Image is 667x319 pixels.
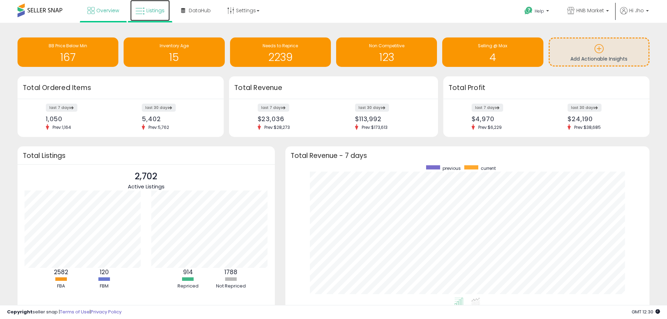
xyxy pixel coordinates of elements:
[478,43,507,49] span: Selling @ Max
[336,37,437,67] a: Non Competitive 123
[46,104,77,112] label: last 7 days
[83,283,125,290] div: FBM
[629,7,644,14] span: Hi Jho
[100,268,109,276] b: 120
[210,283,252,290] div: Not Repriced
[568,104,602,112] label: last 30 days
[224,268,237,276] b: 1788
[40,283,82,290] div: FBA
[146,7,165,14] span: Listings
[475,124,505,130] span: Prev: $6,229
[91,308,121,315] a: Privacy Policy
[443,165,461,171] span: previous
[369,43,404,49] span: Non Competitive
[23,83,218,93] h3: Total Ordered Items
[519,1,556,23] a: Help
[128,183,165,190] span: Active Listings
[535,8,544,14] span: Help
[258,104,289,112] label: last 7 days
[23,153,270,158] h3: Total Listings
[620,7,649,23] a: Hi Jho
[96,7,119,14] span: Overview
[167,283,209,290] div: Repriced
[60,308,90,315] a: Terms of Use
[49,43,87,49] span: BB Price Below Min
[189,7,211,14] span: DataHub
[524,6,533,15] i: Get Help
[291,153,644,158] h3: Total Revenue - 7 days
[263,43,298,49] span: Needs to Reprice
[340,51,433,63] h1: 123
[160,43,189,49] span: Inventory Age
[145,124,173,130] span: Prev: 5,762
[576,7,604,14] span: HNB Market
[21,51,115,63] h1: 167
[449,83,644,93] h3: Total Profit
[127,51,221,63] h1: 15
[49,124,75,130] span: Prev: 1,164
[550,39,648,65] a: Add Actionable Insights
[258,115,328,123] div: $23,036
[261,124,293,130] span: Prev: $28,273
[355,115,426,123] div: $113,992
[571,124,604,130] span: Prev: $38,685
[472,115,541,123] div: $4,970
[183,268,193,276] b: 914
[124,37,224,67] a: Inventory Age 15
[128,170,165,183] p: 2,702
[234,83,433,93] h3: Total Revenue
[481,165,496,171] span: current
[7,308,33,315] strong: Copyright
[568,115,637,123] div: $24,190
[18,37,118,67] a: BB Price Below Min 167
[230,37,331,67] a: Needs to Reprice 2239
[142,104,176,112] label: last 30 days
[472,104,503,112] label: last 7 days
[632,308,660,315] span: 2025-09-10 12:30 GMT
[7,309,121,315] div: seller snap | |
[570,55,627,62] span: Add Actionable Insights
[358,124,391,130] span: Prev: $173,613
[46,115,116,123] div: 1,050
[54,268,68,276] b: 2582
[355,104,389,112] label: last 30 days
[442,37,543,67] a: Selling @ Max 4
[234,51,327,63] h1: 2239
[446,51,540,63] h1: 4
[142,115,211,123] div: 5,402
